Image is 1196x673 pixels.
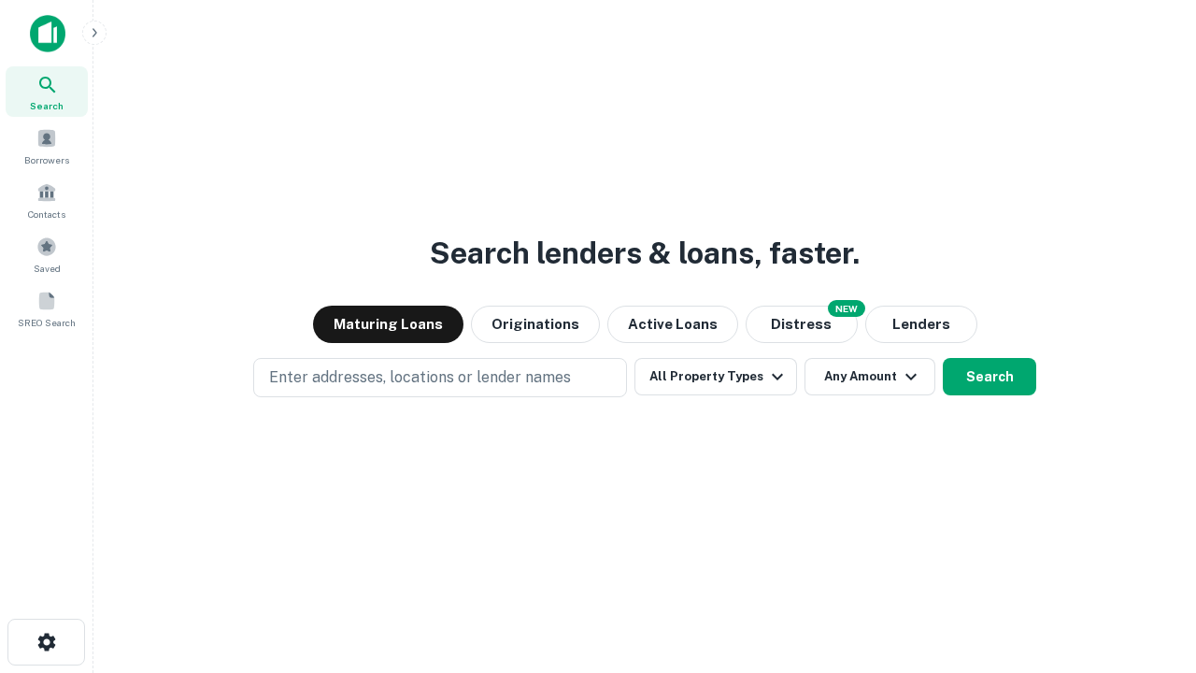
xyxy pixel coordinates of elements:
[28,207,65,222] span: Contacts
[6,66,88,117] a: Search
[1103,523,1196,613] iframe: Chat Widget
[6,175,88,225] a: Contacts
[253,358,627,397] button: Enter addresses, locations or lender names
[34,261,61,276] span: Saved
[804,358,935,395] button: Any Amount
[6,283,88,334] a: SREO Search
[30,98,64,113] span: Search
[24,152,69,167] span: Borrowers
[18,315,76,330] span: SREO Search
[828,300,865,317] div: NEW
[6,229,88,279] a: Saved
[746,306,858,343] button: Search distressed loans with lien and other non-mortgage details.
[943,358,1036,395] button: Search
[634,358,797,395] button: All Property Types
[6,121,88,171] a: Borrowers
[269,366,571,389] p: Enter addresses, locations or lender names
[430,231,860,276] h3: Search lenders & loans, faster.
[607,306,738,343] button: Active Loans
[471,306,600,343] button: Originations
[865,306,977,343] button: Lenders
[30,15,65,52] img: capitalize-icon.png
[313,306,463,343] button: Maturing Loans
